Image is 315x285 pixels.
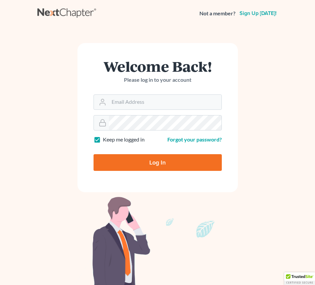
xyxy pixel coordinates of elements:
p: Please log in to your account [94,76,222,84]
label: Keep me logged in [103,136,145,144]
input: Log In [94,154,222,171]
input: Email Address [109,95,221,109]
div: TrustedSite Certified [284,272,315,285]
h1: Welcome Back! [94,59,222,73]
a: Sign up [DATE]! [238,11,278,16]
strong: Not a member? [199,10,235,17]
a: Forgot your password? [167,136,222,142]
